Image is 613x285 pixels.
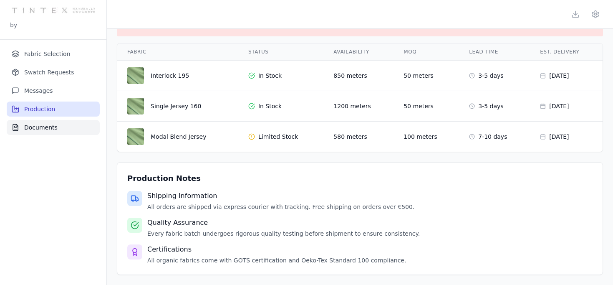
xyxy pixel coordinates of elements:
[530,43,603,61] th: Est. Delivery
[151,102,201,110] div: Single Jersey 160
[7,65,100,80] button: Swatch Requests
[459,43,530,61] th: Lead Time
[323,122,394,152] td: 580 meters
[7,120,100,135] button: Documents
[394,91,459,122] td: 50 meters
[127,128,144,145] img: Modal Blend Jersey
[394,43,459,61] th: MOQ
[7,83,100,98] button: Messages
[147,191,414,201] h4: Shipping Information
[258,102,282,110] span: In Stock
[258,132,298,141] span: Limited Stock
[469,132,520,141] div: 7-10 days
[469,102,520,110] div: 3-5 days
[540,71,593,80] div: [DATE]
[127,67,144,84] img: Interlock 195
[151,71,189,80] div: Interlock 195
[127,173,593,184] h3: Production Notes
[7,46,100,61] button: Fabric Selection
[323,91,394,122] td: 1200 meters
[540,102,593,110] div: [DATE]
[117,43,238,61] th: Fabric
[147,244,406,254] h4: Certifications
[394,61,459,91] td: 50 meters
[258,71,282,80] span: In Stock
[238,43,323,61] th: Status
[323,43,394,61] th: Availability
[7,102,100,117] button: Production
[469,71,520,80] div: 3-5 days
[147,218,420,228] h4: Quality Assurance
[151,132,206,141] div: Modal Blend Jersey
[147,203,414,211] p: All orders are shipped via express courier with tracking. Free shipping on orders over €500.
[147,256,406,265] p: All organic fabrics come with GOTS certification and Oeko-Tex Standard 100 compliance.
[394,122,459,152] td: 100 meters
[10,21,17,29] p: by
[127,98,144,115] img: Single Jersey 160
[323,61,394,91] td: 850 meters
[147,229,420,238] p: Every fabric batch undergoes rigorous quality testing before shipment to ensure consistency.
[540,132,593,141] div: [DATE]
